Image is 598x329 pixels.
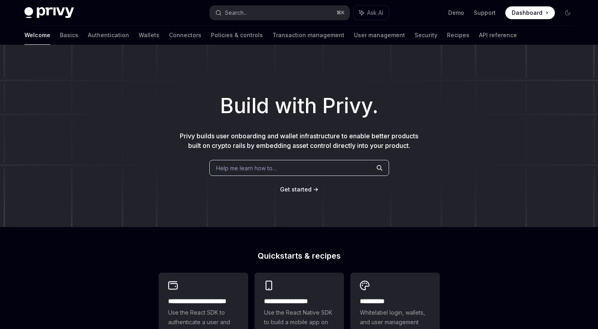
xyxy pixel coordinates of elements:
a: Demo [448,9,464,17]
a: User management [354,26,405,45]
h1: Build with Privy. [13,90,585,122]
a: API reference [479,26,517,45]
span: Help me learn how to… [216,164,277,172]
span: ⌘ K [336,10,345,16]
a: Recipes [447,26,469,45]
a: Connectors [169,26,201,45]
a: Dashboard [505,6,555,19]
div: Search... [225,8,247,18]
button: Ask AI [354,6,389,20]
a: Support [474,9,496,17]
button: Toggle dark mode [561,6,574,19]
a: Wallets [139,26,159,45]
a: Get started [280,185,312,193]
a: Basics [60,26,78,45]
span: Ask AI [367,9,383,17]
h2: Quickstarts & recipes [159,252,440,260]
button: Search...⌘K [210,6,350,20]
a: Policies & controls [211,26,263,45]
a: Security [415,26,437,45]
a: Transaction management [272,26,344,45]
span: Privy builds user onboarding and wallet infrastructure to enable better products built on crypto ... [180,132,418,150]
a: Authentication [88,26,129,45]
img: dark logo [24,7,74,18]
span: Dashboard [512,9,542,17]
span: Get started [280,186,312,193]
a: Welcome [24,26,50,45]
